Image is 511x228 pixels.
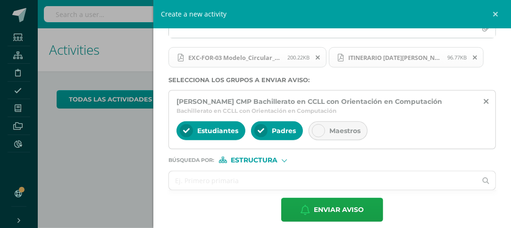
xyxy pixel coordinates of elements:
span: EXC-FOR-03 Modelo_Circular_padre_madre_tutor_enc (1).pdf [184,54,287,61]
div: [object Object] [219,157,290,163]
span: Enviar aviso [314,198,364,221]
span: Estudiantes [197,127,238,135]
span: ITINERARIO [DATE][PERSON_NAME].pdf [343,54,447,61]
span: 96.77KB [447,54,467,61]
span: Maestros [329,127,360,135]
span: Bachillerato en CCLL con Orientación en Computación [176,107,336,114]
span: Búsqueda por : [168,158,214,163]
span: Remover archivo [467,52,483,63]
input: Ej. Primero primaria [169,171,477,190]
span: [PERSON_NAME] CMP Bachillerato en CCLL con Orientación en Computación [176,97,442,106]
span: Remover archivo [310,52,326,63]
span: Estructura [231,158,277,163]
button: Enviar aviso [281,198,383,222]
span: ITINERARIO 13 de agosto 2025.pdf [329,47,484,68]
span: EXC-FOR-03 Modelo_Circular_padre_madre_tutor_enc (1).pdf [168,47,327,68]
span: 200.22KB [287,54,310,61]
span: Padres [272,127,296,135]
label: Selecciona los grupos a enviar aviso : [168,76,496,84]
